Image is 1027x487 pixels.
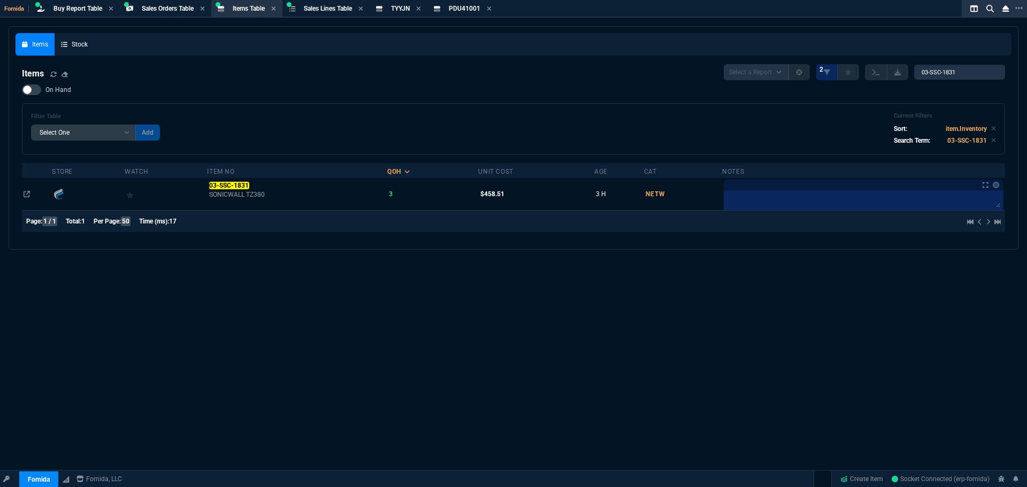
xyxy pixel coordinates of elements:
[1015,3,1023,13] nx-icon: Open New Tab
[416,5,421,13] nx-icon: Close Tab
[200,5,205,13] nx-icon: Close Tab
[233,5,265,12] span: Items Table
[646,190,665,198] span: NETW
[594,178,644,210] td: 3 H
[894,136,930,145] p: Search Term:
[998,2,1013,15] nx-icon: Close Workbench
[16,33,55,56] a: Items
[389,190,393,198] span: 3
[109,5,113,13] nx-icon: Close Tab
[358,5,363,13] nx-icon: Close Tab
[207,178,387,210] td: SONICWALL TZ380
[209,182,249,189] mark: 03-SSC-1831
[644,167,657,176] div: Cat
[478,167,513,176] div: Unit Cost
[947,137,987,144] code: 03-SSC-1831
[55,33,94,56] a: Stock
[26,218,42,225] span: Page:
[594,167,608,176] div: Age
[142,5,194,12] span: Sales Orders Table
[45,86,71,94] span: On Hand
[125,167,149,176] div: Watch
[126,187,205,202] div: Add to Watchlist
[66,218,81,225] span: Total:
[892,475,990,483] span: Socket Connected (erp-fornida)
[914,65,1005,80] input: Search
[169,218,177,225] span: 17
[894,124,907,134] p: Sort:
[819,65,823,74] span: 2
[387,167,401,176] div: QOH
[4,5,29,12] span: Fornida
[836,471,887,487] a: Create Item
[94,218,121,225] span: Per Page:
[73,474,125,484] a: msbcCompanyName
[207,167,234,176] div: Item No
[487,5,492,13] nx-icon: Close Tab
[271,5,276,13] nx-icon: Close Tab
[22,67,44,80] h4: Items
[139,218,169,225] span: Time (ms):
[480,190,504,198] span: $458.51
[31,113,160,120] h6: Filter Table
[722,167,744,176] div: Notes
[53,5,102,12] span: Buy Report Table
[391,5,410,12] span: TYYJN
[42,217,57,226] span: 1 / 1
[966,2,982,15] nx-icon: Split Panels
[982,2,998,15] nx-icon: Search
[892,474,990,484] a: ArYveVNdHvDEdyI7AAB5
[449,5,480,12] span: PDU41001
[946,125,987,133] code: item.Inventory
[121,217,131,226] span: 50
[81,218,85,225] span: 1
[304,5,352,12] span: Sales Lines Table
[24,190,30,198] nx-icon: Open In Opposite Panel
[52,167,73,176] div: Store
[894,112,996,120] h6: Current Filters
[209,190,386,199] span: SONICWALL TZ380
